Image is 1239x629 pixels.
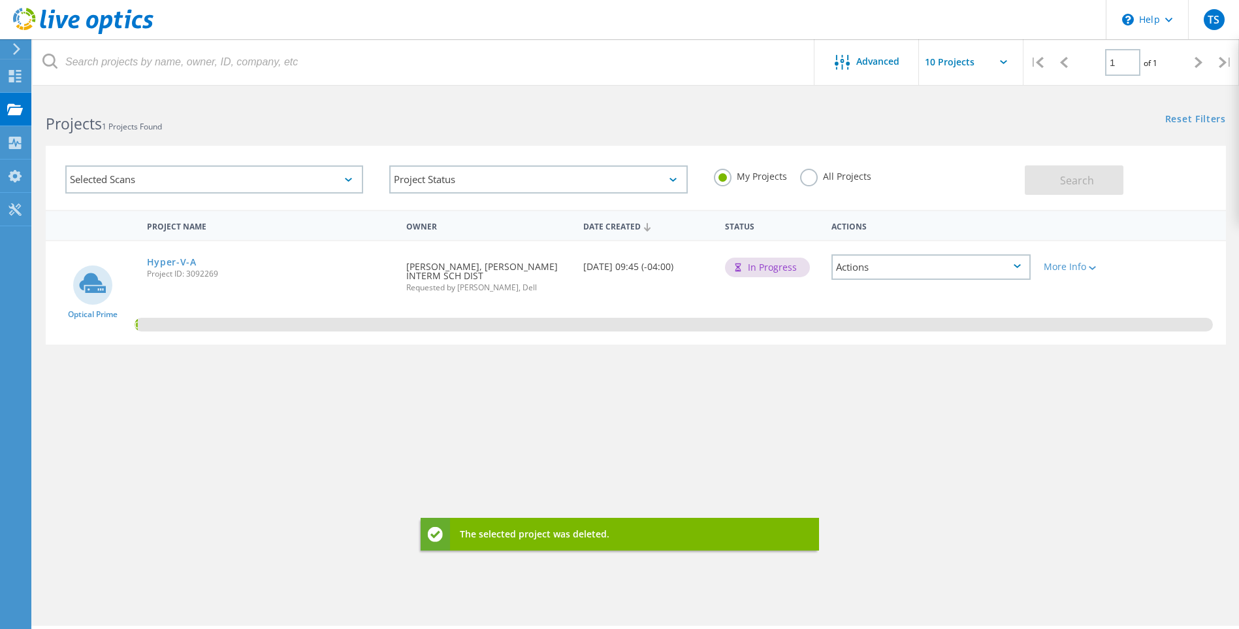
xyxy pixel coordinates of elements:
span: Project ID: 3092269 [147,270,394,278]
b: Projects [46,113,102,134]
div: Date Created [577,213,718,238]
div: Status [718,213,825,237]
div: Project Status [389,165,687,194]
span: TS [1208,14,1219,25]
button: Search [1025,165,1123,195]
div: More Info [1044,262,1125,271]
div: [DATE] 09:45 (-04:00) [577,241,718,284]
span: Search [1060,173,1094,188]
label: My Projects [714,169,787,181]
div: Owner [400,213,577,237]
div: Actions [831,254,1031,280]
input: Search projects by name, owner, ID, company, etc [33,39,815,85]
a: Live Optics Dashboard [13,27,153,37]
a: Reset Filters [1165,114,1226,126]
span: Requested by [PERSON_NAME], Dell [406,284,570,292]
svg: \n [1122,14,1134,25]
div: [PERSON_NAME], [PERSON_NAME] INTERM SCH DIST [400,241,577,305]
div: | [1212,39,1239,86]
div: Actions [825,213,1037,237]
span: The selected project was deleted. [460,528,609,540]
a: Hyper-V-A [147,258,197,267]
div: | [1023,39,1050,86]
span: Advanced [856,57,899,66]
div: Selected Scans [65,165,363,194]
span: 1 Projects Found [102,121,162,132]
div: Project Name [140,213,400,237]
div: In Progress [725,258,810,277]
span: Optical Prime [68,311,118,318]
span: 0.26% [135,318,137,330]
span: of 1 [1144,58,1157,69]
label: All Projects [800,169,871,181]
